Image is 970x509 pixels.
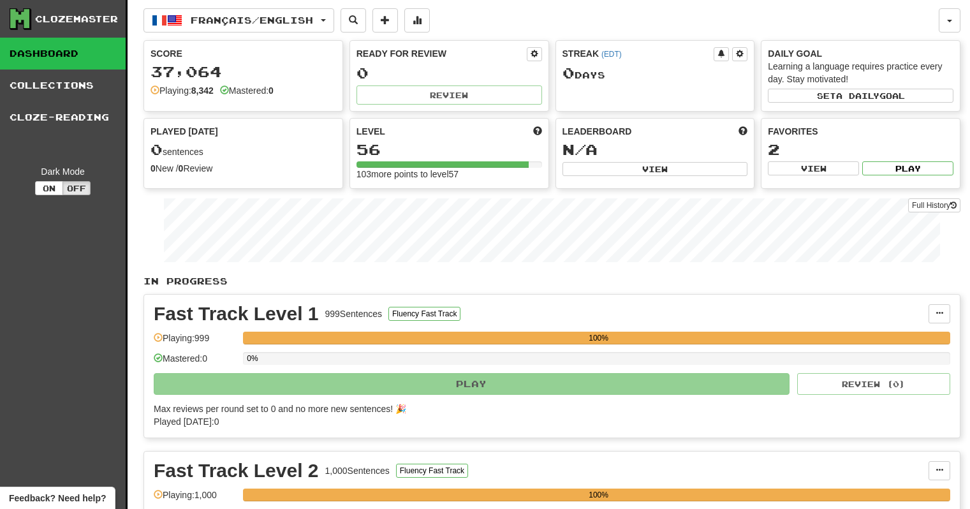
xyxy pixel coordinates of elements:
a: Full History [908,198,960,212]
div: 100% [247,489,950,501]
div: Mastered: [220,84,274,97]
button: Play [154,373,790,395]
span: Open feedback widget [9,492,106,505]
div: Fast Track Level 1 [154,304,319,323]
div: Mastered: 0 [154,352,237,373]
button: Add sentence to collection [372,8,398,33]
span: 0 [562,64,575,82]
div: Max reviews per round set to 0 and no more new sentences! 🎉 [154,402,943,415]
a: (EDT) [601,50,622,59]
div: Fast Track Level 2 [154,461,319,480]
button: View [768,161,859,175]
span: 0 [151,140,163,158]
div: Favorites [768,125,953,138]
button: Play [862,161,953,175]
div: 103 more points to level 57 [356,168,542,181]
div: 2 [768,142,953,158]
div: Ready for Review [356,47,527,60]
div: New / Review [151,162,336,175]
div: Playing: 999 [154,332,237,353]
div: Playing: [151,84,214,97]
span: Played [DATE] [151,125,218,138]
div: sentences [151,142,336,158]
button: Review (0) [797,373,950,395]
strong: 8,342 [191,85,214,96]
button: On [35,181,63,195]
button: More stats [404,8,430,33]
span: Played [DATE]: 0 [154,417,219,427]
div: Day s [562,65,748,82]
button: Seta dailygoal [768,89,953,103]
div: 999 Sentences [325,307,383,320]
div: Dark Mode [10,165,116,178]
div: Daily Goal [768,47,953,60]
div: Streak [562,47,714,60]
span: Leaderboard [562,125,632,138]
span: Level [356,125,385,138]
span: a daily [836,91,879,100]
span: Français / English [191,15,313,26]
button: Français/English [143,8,334,33]
span: This week in points, UTC [739,125,747,138]
button: Review [356,85,542,105]
div: Score [151,47,336,60]
button: Fluency Fast Track [396,464,468,478]
button: Off [62,181,91,195]
div: 56 [356,142,542,158]
span: Score more points to level up [533,125,542,138]
p: In Progress [143,275,960,288]
div: 1,000 Sentences [325,464,390,477]
strong: 0 [268,85,274,96]
button: Search sentences [341,8,366,33]
div: 0 [356,65,542,81]
div: Clozemaster [35,13,118,26]
button: Fluency Fast Track [388,307,460,321]
strong: 0 [179,163,184,173]
span: N/A [562,140,598,158]
button: View [562,162,748,176]
div: Learning a language requires practice every day. Stay motivated! [768,60,953,85]
div: 37,064 [151,64,336,80]
div: 100% [247,332,950,344]
strong: 0 [151,163,156,173]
